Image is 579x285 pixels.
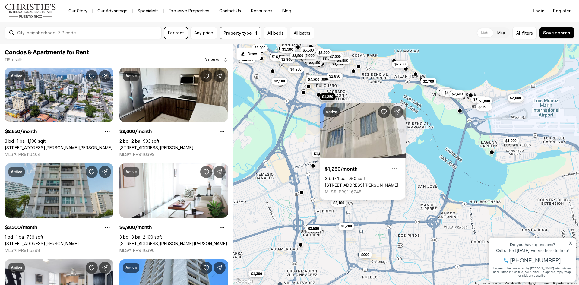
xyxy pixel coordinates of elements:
button: $1,300 [248,270,264,277]
span: Any price [194,30,213,35]
span: $4,800 [308,77,319,82]
button: $2,400 [449,90,465,98]
button: $1,975 [471,96,487,103]
a: Our Advantage [93,7,132,15]
p: Active [125,265,137,270]
button: Share Property [99,70,111,82]
button: Register [549,5,574,17]
button: Save Property: 658 AVE.MIRAMAR #1002 [200,70,212,82]
a: Exclusive Properties [164,7,214,15]
p: Active [125,74,137,78]
button: $4,950 [288,66,304,73]
button: $6,000 [301,52,317,59]
span: $2,000 [510,96,521,100]
button: $2,100 [271,78,287,85]
span: $2,700 [394,62,406,67]
button: $2,900 [316,49,332,56]
button: $6,500 [300,47,316,54]
button: $2,700 [421,78,437,85]
span: I agree to be contacted by [PERSON_NAME] International Real Estate PR via text, call & email. To ... [8,37,86,49]
button: All beds [264,27,287,39]
span: $900 [361,252,369,257]
span: Newest [204,57,221,62]
button: $1,250 [320,93,336,100]
a: 172 CALLE TAFT #102, SAN JUAN PR, 00907 [5,145,113,150]
span: All [516,30,521,36]
button: $7,000 [327,53,343,60]
p: Active [125,169,137,174]
span: Login [533,8,545,13]
span: $1,975 [473,97,485,102]
button: Save Property: Condado Plaza 1351 MAGDALENA AVE [200,262,212,274]
button: $1,600 [312,150,327,157]
span: For rent [168,30,184,35]
button: $1,800 [476,97,492,105]
span: filters [522,30,533,36]
button: Property options [101,221,113,233]
button: Save Property: 1360 ASHFORD AVE #702 [86,166,98,178]
p: Active [326,109,337,114]
span: Save search [543,30,570,35]
button: $3,750 [329,61,345,68]
button: Save Property: 1359 LUCHETTI ST #5 [200,166,212,178]
span: $1,300 [251,271,262,276]
span: $3,500 [478,105,489,109]
a: Resources [246,7,277,15]
button: Share Property [391,106,403,118]
span: $1,000 [505,138,517,143]
button: $2,850 [327,73,343,80]
button: $1,000 [503,137,519,144]
button: $8,000 [329,52,345,59]
span: $2,100 [333,201,344,205]
span: $2,400 [452,92,463,97]
button: $1,050 [319,94,335,101]
button: Login [529,5,548,17]
span: $2,700 [423,79,434,84]
button: Save Property: 3613 AVE ISLA VERDE #2A [86,262,98,274]
button: $3,500 [476,103,492,111]
label: Map [492,27,510,38]
span: $4,000 [445,90,456,95]
div: Call or text [DATE], we are here to help! [6,19,87,24]
button: $3,500 [290,52,306,59]
button: $5,000 [315,76,331,83]
button: For rent [164,27,188,39]
p: Active [11,74,22,78]
img: logo [5,4,56,18]
button: $9,950 [335,57,351,64]
span: $7,000 [330,54,341,59]
p: 116 results [5,57,24,62]
span: $1,250 [322,94,333,99]
span: $9,950 [337,58,348,63]
button: $1,700 [338,223,354,230]
a: 1359 LUCHETTI ST #5, SAN JUAN PR, 00907 [119,241,227,246]
button: $2,700 [392,61,408,68]
button: Share Property [214,262,226,274]
button: Any price [190,27,217,39]
p: Active [11,265,22,270]
button: Property options [216,125,228,138]
button: Save search [539,27,574,39]
button: $2,000 [508,94,524,102]
button: $3,000 [252,44,268,52]
span: $6,500 [303,48,314,53]
button: $4,800 [306,76,322,83]
label: List [476,27,492,38]
button: Property type · 1 [220,27,261,39]
span: $2,350 [442,90,453,95]
button: Share Property [99,262,111,274]
span: $2,100 [274,79,285,84]
button: Start drawing [236,48,261,60]
span: $5,000 [317,77,328,82]
button: $900 [359,251,372,258]
span: $16,500 [272,55,285,59]
span: $2,900 [439,89,450,93]
span: $3,750 [332,62,343,67]
span: $2,900 [281,57,293,62]
button: Property options [216,221,228,233]
button: Save Property: 172 CALLE TAFT #102 [86,70,98,82]
button: $2,150 [307,59,323,66]
span: $4,950 [290,67,302,72]
button: All baths [290,27,314,39]
button: Share Property [214,166,226,178]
